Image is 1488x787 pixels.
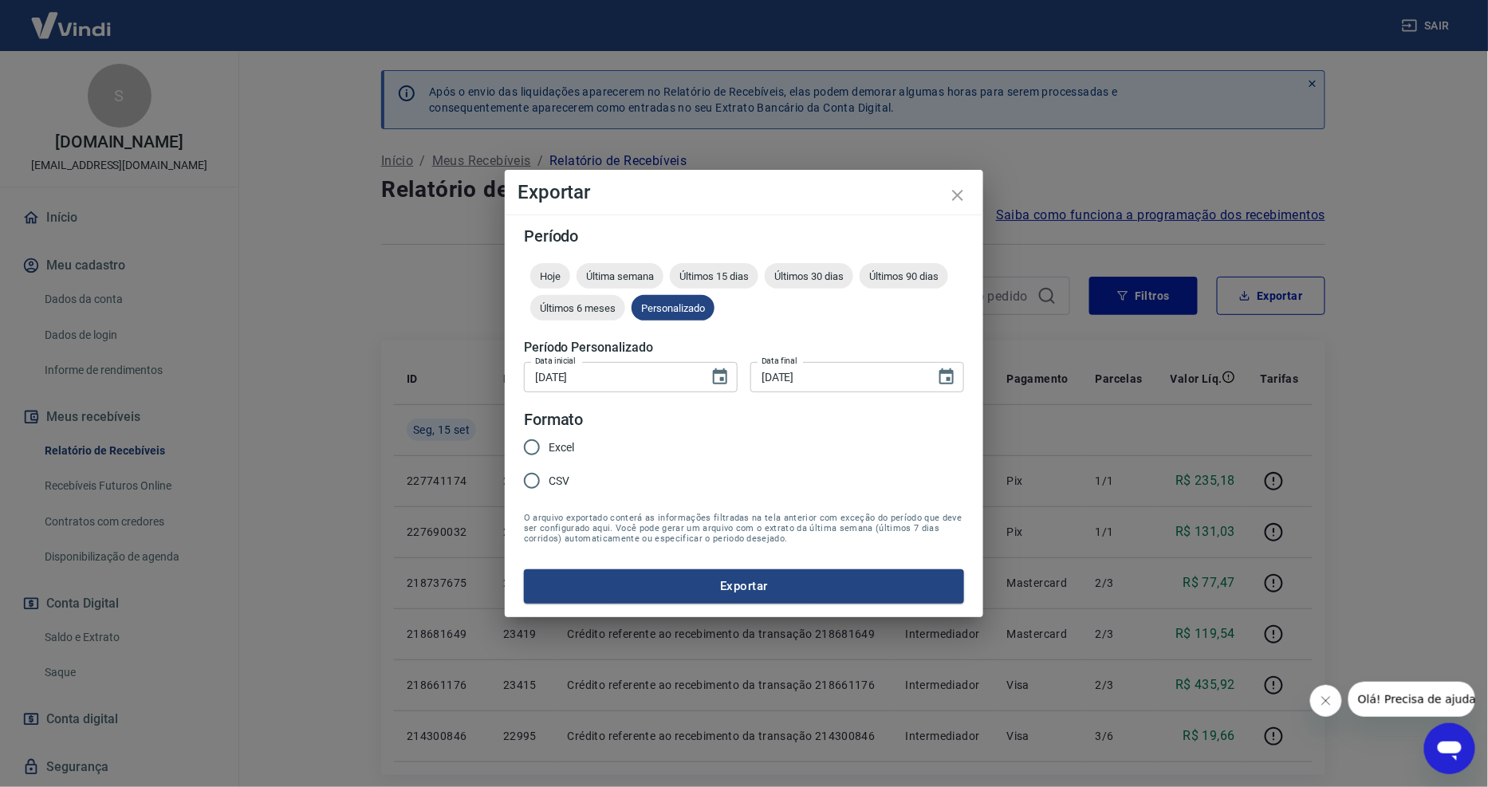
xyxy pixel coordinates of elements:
[524,362,698,392] input: DD/MM/YYYY
[577,270,663,282] span: Última semana
[704,361,736,393] button: Choose date, selected date is 15 de set de 2025
[939,176,977,214] button: close
[524,569,964,603] button: Exportar
[530,263,570,289] div: Hoje
[524,513,964,544] span: O arquivo exportado conterá as informações filtradas na tela anterior com exceção do período que ...
[549,439,574,456] span: Excel
[670,270,758,282] span: Últimos 15 dias
[632,295,714,321] div: Personalizado
[762,355,797,367] label: Data final
[530,295,625,321] div: Últimos 6 meses
[1348,682,1475,717] iframe: Mensagem da empresa
[860,270,948,282] span: Últimos 90 dias
[765,263,853,289] div: Últimos 30 dias
[860,263,948,289] div: Últimos 90 dias
[765,270,853,282] span: Últimos 30 dias
[1310,685,1342,717] iframe: Fechar mensagem
[535,355,576,367] label: Data inicial
[530,270,570,282] span: Hoje
[549,473,569,490] span: CSV
[518,183,970,202] h4: Exportar
[524,340,964,356] h5: Período Personalizado
[670,263,758,289] div: Últimos 15 dias
[632,302,714,314] span: Personalizado
[1424,723,1475,774] iframe: Botão para abrir a janela de mensagens
[10,11,134,24] span: Olá! Precisa de ajuda?
[750,362,924,392] input: DD/MM/YYYY
[577,263,663,289] div: Última semana
[524,228,964,244] h5: Período
[931,361,962,393] button: Choose date, selected date is 15 de set de 2025
[524,408,584,431] legend: Formato
[530,302,625,314] span: Últimos 6 meses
